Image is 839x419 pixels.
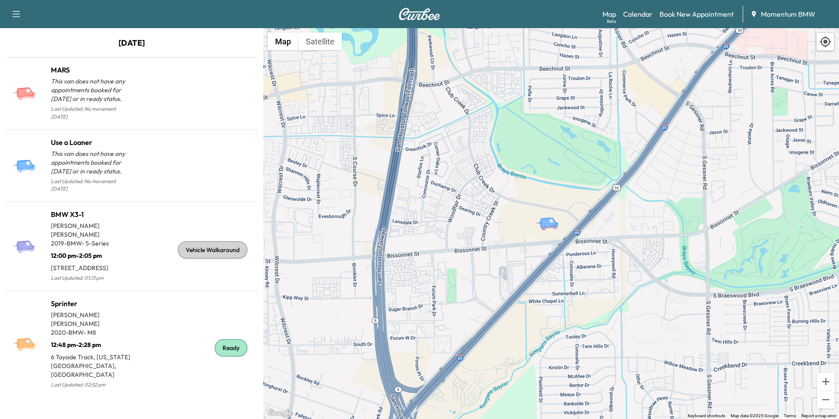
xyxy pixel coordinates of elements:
[215,339,247,357] div: Ready
[51,337,132,349] p: 12:48 pm - 2:28 pm
[51,221,132,239] p: [PERSON_NAME] [PERSON_NAME]
[51,176,132,195] p: Last Updated: No movement [DATE]
[688,413,725,419] button: Keyboard shortcuts
[51,298,132,309] h1: Sprinter
[51,248,132,260] p: 12:00 pm - 2:05 pm
[801,413,836,418] a: Report a map error
[816,33,835,51] div: Recenter map
[660,9,734,19] a: Book New Appointment
[265,408,294,419] img: Google
[51,137,132,148] h1: Use a Loaner
[51,65,132,75] h1: MARS
[51,103,132,123] p: Last Updated: No movement [DATE]
[51,311,132,328] p: [PERSON_NAME] [PERSON_NAME]
[817,391,835,408] button: Zoom out
[268,33,298,50] button: Show street map
[784,413,796,418] a: Terms (opens in new tab)
[602,9,616,19] a: MapBeta
[536,208,567,223] gmp-advanced-marker: Use a Loaner
[51,239,132,248] p: 2019 - BMW - 5-Series
[623,9,653,19] a: Calendar
[51,260,132,272] p: [STREET_ADDRESS]
[51,379,132,390] p: Last Updated: 02:52 pm
[398,8,441,20] img: Curbee Logo
[51,77,132,103] p: This van does not have any appointments booked for [DATE] or in ready status.
[51,272,132,284] p: Last Updated: 01:13 pm
[265,408,294,419] a: Open this area in Google Maps (opens a new window)
[178,241,247,259] div: Vehicle Walkaround
[51,349,132,379] p: 6 Tayside Track, [US_STATE][GEOGRAPHIC_DATA], [GEOGRAPHIC_DATA]
[731,413,778,418] span: Map data ©2025 Google
[298,33,342,50] button: Show satellite imagery
[51,149,132,176] p: This van does not have any appointments booked for [DATE] or in ready status.
[607,18,616,25] div: Beta
[51,328,132,337] p: 2020 - BMW - M8
[761,9,815,19] span: Momentum BMW
[817,373,835,390] button: Zoom in
[51,209,132,220] h1: BMW X3-1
